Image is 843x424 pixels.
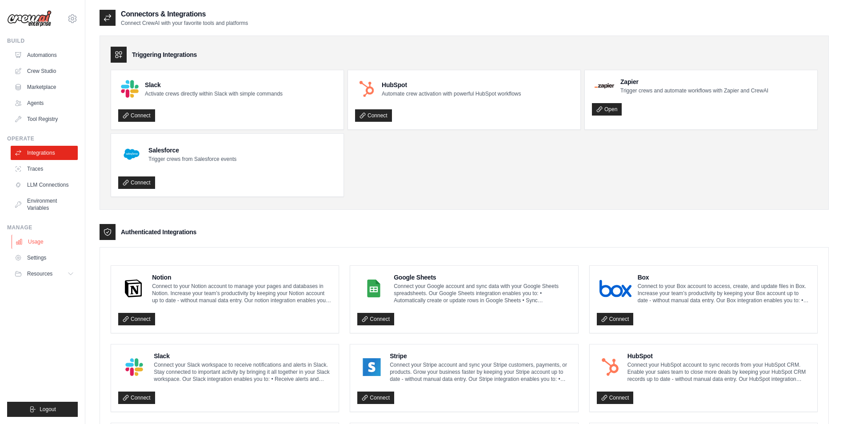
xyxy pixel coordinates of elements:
a: Connect [355,109,392,122]
img: Google Sheets Logo [360,280,388,297]
h4: Slack [154,352,332,360]
img: Zapier Logo [595,83,614,88]
a: Connect [357,313,394,325]
p: Connect your Slack workspace to receive notifications and alerts in Slack. Stay connected to impo... [154,361,332,383]
h4: Salesforce [148,146,236,155]
span: Resources [27,270,52,277]
p: Trigger crews from Salesforce events [148,156,236,163]
a: Tool Registry [11,112,78,126]
a: Traces [11,162,78,176]
div: Operate [7,135,78,142]
h3: Authenticated Integrations [121,228,196,236]
h4: Slack [145,80,283,89]
a: Connect [597,313,634,325]
p: Connect to your Box account to access, create, and update files in Box. Increase your team’s prod... [638,283,810,304]
img: Stripe Logo [360,358,384,376]
a: Usage [12,235,79,249]
img: HubSpot Logo [599,358,621,376]
h4: Zapier [620,77,768,86]
a: Environment Variables [11,194,78,215]
a: Connect [118,109,155,122]
h2: Connectors & Integrations [121,9,248,20]
a: Connect [357,392,394,404]
a: Connect [118,313,155,325]
p: Connect your Google account and sync data with your Google Sheets spreadsheets. Our Google Sheets... [394,283,571,304]
a: LLM Connections [11,178,78,192]
span: Logout [40,406,56,413]
a: Crew Studio [11,64,78,78]
a: Connect [118,392,155,404]
h4: Google Sheets [394,273,571,282]
img: Slack Logo [121,358,148,376]
a: Automations [11,48,78,62]
p: Connect your HubSpot account to sync records from your HubSpot CRM. Enable your sales team to clo... [627,361,810,383]
img: Logo [7,10,52,27]
p: Automate crew activation with powerful HubSpot workflows [382,90,521,97]
p: Connect your Stripe account and sync your Stripe customers, payments, or products. Grow your busi... [390,361,571,383]
img: Salesforce Logo [121,144,142,165]
a: Connect [118,176,155,189]
h4: Box [638,273,810,282]
img: Slack Logo [121,80,139,98]
a: Integrations [11,146,78,160]
div: Manage [7,224,78,231]
h4: HubSpot [627,352,810,360]
h4: Notion [152,273,332,282]
h4: Stripe [390,352,571,360]
img: HubSpot Logo [358,80,376,98]
button: Resources [11,267,78,281]
a: Marketplace [11,80,78,94]
p: Connect to your Notion account to manage your pages and databases in Notion. Increase your team’s... [152,283,332,304]
p: Activate crews directly within Slack with simple commands [145,90,283,97]
h3: Triggering Integrations [132,50,197,59]
a: Agents [11,96,78,110]
div: Build [7,37,78,44]
a: Open [592,103,622,116]
p: Trigger crews and automate workflows with Zapier and CrewAI [620,87,768,94]
img: Box Logo [599,280,631,297]
h4: HubSpot [382,80,521,89]
p: Connect CrewAI with your favorite tools and platforms [121,20,248,27]
button: Logout [7,402,78,417]
img: Notion Logo [121,280,146,297]
a: Connect [597,392,634,404]
a: Settings [11,251,78,265]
